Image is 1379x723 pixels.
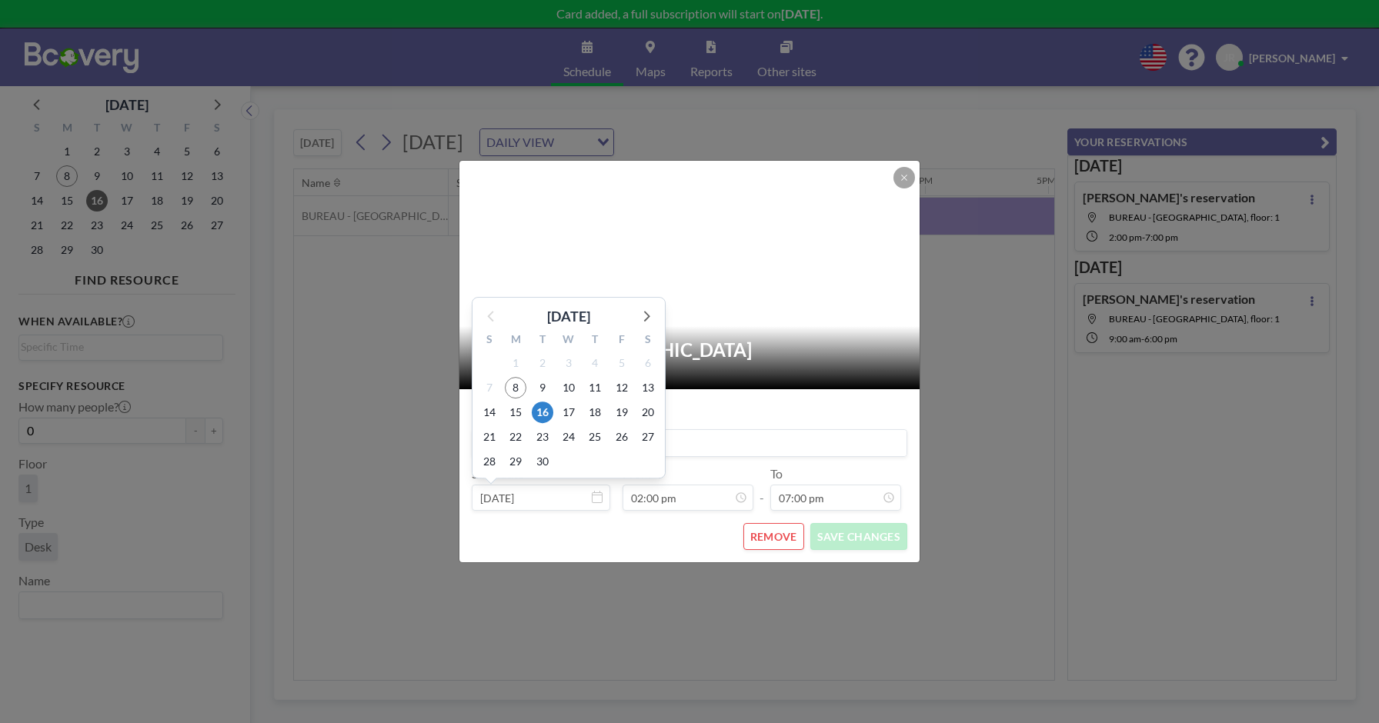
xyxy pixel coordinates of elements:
span: - [760,471,764,505]
button: SAVE CHANGES [810,523,907,550]
input: (No title) [472,430,907,456]
h2: BUREAU - [GEOGRAPHIC_DATA] [478,338,903,361]
button: REMOVE [743,523,804,550]
label: To [770,466,783,481]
